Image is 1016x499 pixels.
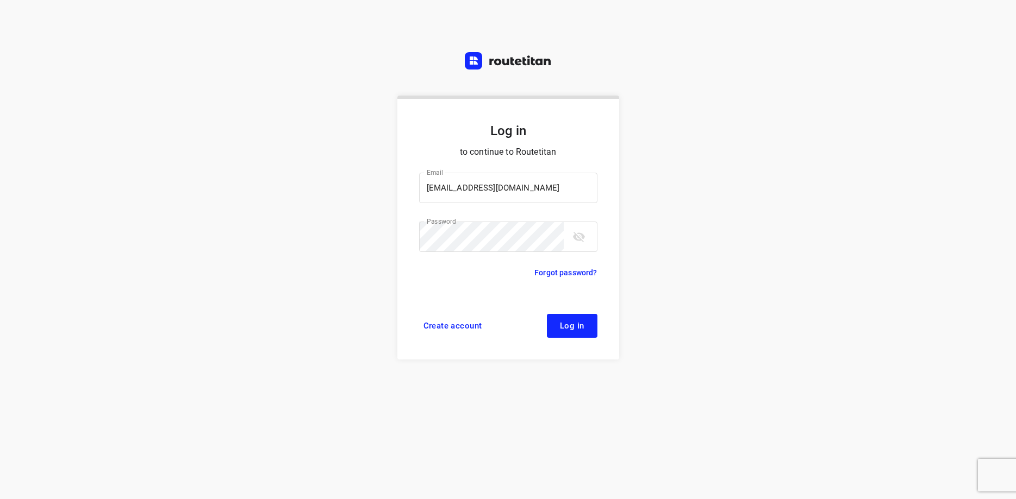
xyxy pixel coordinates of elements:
[547,314,597,338] button: Log in
[465,52,552,72] a: Routetitan
[419,122,597,140] h5: Log in
[419,144,597,160] p: to continue to Routetitan
[419,314,487,338] a: Create account
[423,321,482,330] span: Create account
[534,266,597,279] a: Forgot password?
[560,321,584,330] span: Log in
[465,52,552,70] img: Routetitan
[568,226,590,248] button: toggle password visibility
